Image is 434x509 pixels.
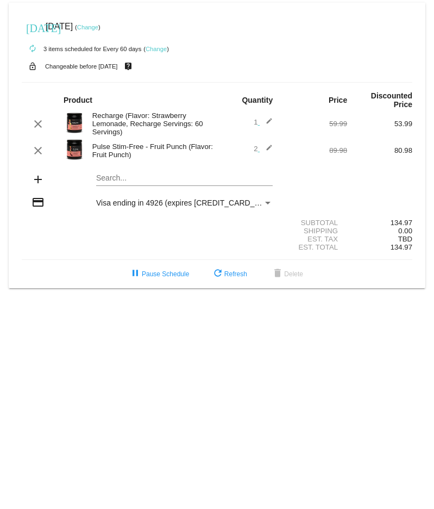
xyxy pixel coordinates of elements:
div: Recharge (Flavor: Strawberry Lemonade, Recharge Servings: 60 Servings) [87,111,217,136]
strong: Price [329,96,347,104]
span: 0.00 [398,227,412,235]
small: ( ) [75,24,100,30]
mat-icon: live_help [122,59,135,73]
mat-icon: clear [32,144,45,157]
a: Change [146,46,167,52]
small: ( ) [143,46,169,52]
button: Pause Schedule [120,264,198,284]
mat-icon: [DATE] [26,21,39,34]
button: Delete [262,264,312,284]
span: Pause Schedule [129,270,189,278]
button: Refresh [203,264,256,284]
div: 80.98 [347,146,412,154]
span: 2 [254,145,273,153]
div: Pulse Stim-Free - Fruit Punch (Flavor: Fruit Punch) [87,142,217,159]
span: Refresh [211,270,247,278]
a: Change [77,24,98,30]
div: Subtotal [282,219,347,227]
mat-icon: lock_open [26,59,39,73]
div: 89.98 [282,146,347,154]
strong: Discounted Price [371,91,412,109]
mat-icon: clear [32,117,45,131]
img: Recharge-60S-bottle-Image-Carousel-Strw-Lemonade.png [64,112,85,134]
mat-icon: autorenew [26,42,39,55]
div: Shipping [282,227,347,235]
mat-icon: credit_card [32,196,45,209]
strong: Quantity [242,96,273,104]
mat-icon: delete [271,268,284,281]
mat-icon: edit [260,117,273,131]
input: Search... [96,174,273,183]
span: TBD [398,235,412,243]
div: Est. Total [282,243,347,251]
div: 134.97 [347,219,412,227]
div: 59.99 [282,120,347,128]
mat-icon: refresh [211,268,224,281]
mat-select: Payment Method [96,198,273,207]
span: Visa ending in 4926 (expires [CREDIT_CARD_DATA]) [96,198,278,207]
strong: Product [64,96,92,104]
mat-icon: edit [260,144,273,157]
small: Changeable before [DATE] [45,63,118,70]
small: 3 items scheduled for Every 60 days [22,46,141,52]
mat-icon: add [32,173,45,186]
span: 1 [254,118,273,126]
span: 134.97 [391,243,412,251]
mat-icon: pause [129,268,142,281]
span: Delete [271,270,303,278]
div: 53.99 [347,120,412,128]
img: PulseSF-20S-Fruit-Punch-Transp.png [64,139,85,160]
div: Est. Tax [282,235,347,243]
